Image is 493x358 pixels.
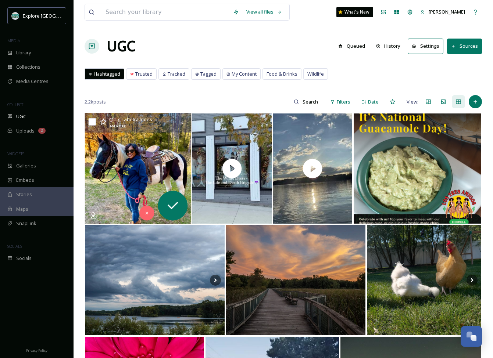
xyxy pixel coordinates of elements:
span: Privacy Policy [26,348,47,353]
span: @ highvibetrailrides [109,116,152,123]
span: Tracked [168,70,185,77]
img: . . . . . . #sunset #boardwalk #park #swamp #kensingtonmetropark #naturewalk [226,225,365,335]
span: Trusted [135,70,153,77]
span: Food & Drinks [267,70,297,77]
span: SnapLink [16,220,36,227]
span: Maps [16,206,28,213]
button: Queued [335,39,369,53]
span: SOCIALS [7,243,22,249]
button: Settings [408,39,443,54]
a: Privacy Policy [26,346,47,354]
span: Collections [16,64,40,70]
span: Hashtagged [94,70,120,77]
span: My Content [232,70,257,77]
span: View: [407,98,418,105]
img: thumbnail [192,113,272,224]
span: Library [16,49,31,56]
img: Let’s add pet sitting chickens to my résumé 🤣🐔 I cannot express how much fun I had this weekend. ... [367,225,481,335]
span: Tagged [200,70,217,77]
a: History [372,39,408,53]
span: MEDIA [7,38,20,43]
a: [PERSON_NAME] [417,5,469,19]
button: History [372,39,404,53]
img: Happy Halloween !! 👻 🎃 Wishing everyone a safe night out with lots of tasty treats 😋 [85,113,192,224]
span: Embeds [16,177,34,184]
div: 2 [38,128,46,134]
span: Explore [GEOGRAPHIC_DATA][PERSON_NAME] [23,12,124,19]
a: Settings [408,39,447,54]
a: What's New [336,7,373,17]
span: Filters [337,98,350,105]
span: Galleries [16,162,36,169]
span: WIDGETS [7,151,24,156]
img: Guac lovers, today’s your day 🥑🎉 Celebrate National Guacamole Day with us at Los Tres Amigos! . .... [354,113,481,224]
input: Search your library [102,4,229,20]
span: [PERSON_NAME] [429,8,465,15]
span: Stories [16,191,32,198]
span: UGC [16,113,26,120]
button: Sources [447,39,482,54]
img: Went out for sunset, but got treated to some awesome clouds. #kensingtonmetropark #milfordmi #oak... [85,225,225,335]
a: UGC [107,35,135,57]
button: Open Chat [461,326,482,347]
a: View all files [243,5,286,19]
span: Wildlife [307,70,324,77]
span: 1440 x 1800 [109,124,126,129]
img: 67e7af72-b6c8-455a-acf8-98e6fe1b68aa.avif [12,12,19,19]
span: Uploads [16,127,35,134]
span: Media Centres [16,78,49,85]
span: Date [368,98,379,105]
span: COLLECT [7,102,23,107]
a: Queued [335,39,372,53]
input: Search [299,94,323,109]
span: Socials [16,255,32,262]
span: 2.2k posts [85,98,106,105]
img: thumbnail [273,113,353,224]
